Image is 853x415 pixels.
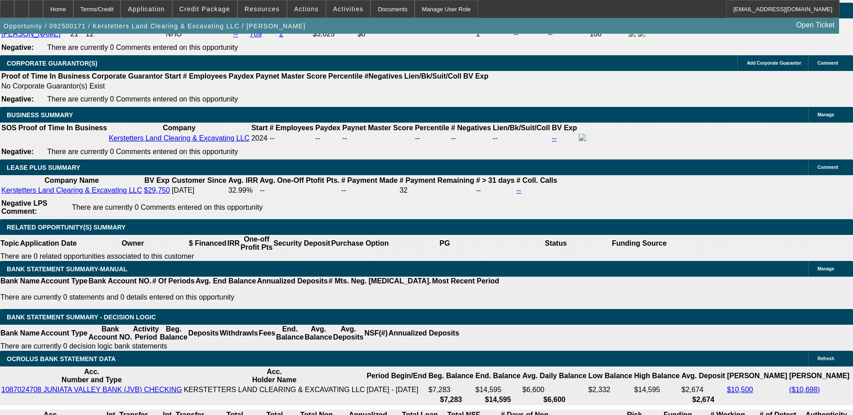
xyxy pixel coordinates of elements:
td: [DATE] - [DATE] [366,385,427,394]
span: Comment [817,165,838,170]
th: Avg. Deposits [333,325,364,342]
th: Owner [77,235,188,252]
th: Proof of Time In Business [18,124,107,132]
td: $14,595 [634,385,680,394]
td: -- [548,29,589,39]
div: -- [451,134,491,142]
td: -- [259,186,340,195]
b: Company Name [45,177,99,184]
a: 1087024708 JUNIATA VALLEY BANK (JVB) CHECKING [1,386,182,393]
th: # Mts. Neg. [MEDICAL_DATA]. [328,277,432,286]
th: Bank Account NO. [88,325,133,342]
b: Avg. One-Off Ptofit Pts. [260,177,339,184]
th: Funding Source [612,235,667,252]
b: Negative: [1,148,34,155]
th: NSF(#) [364,325,388,342]
b: BV Exp [463,72,488,80]
th: Deposits [188,325,219,342]
th: Purchase Option [330,235,389,252]
td: $2,332 [588,385,633,394]
span: Bank Statement Summary - Decision Logic [7,313,156,321]
th: [PERSON_NAME] [727,367,788,384]
b: Paydex [315,124,340,132]
span: Activities [333,5,364,13]
th: Annualized Deposits [388,325,460,342]
span: There are currently 0 Comments entered on this opportunity [47,148,238,155]
th: Most Recent Period [432,277,500,286]
b: Avg. IRR [228,177,258,184]
td: -- [492,133,550,143]
th: Period Begin/End [366,367,427,384]
span: There are currently 0 Comments entered on this opportunity [47,95,238,103]
th: End. Balance [475,367,521,384]
th: IRR [227,235,240,252]
th: SOS [1,124,17,132]
a: -- [552,134,557,142]
b: Corporate Guarantor [92,72,163,80]
a: Open Ticket [793,18,838,33]
span: BANK STATEMENT SUMMARY-MANUAL [7,265,127,273]
b: Start [165,72,181,80]
td: $3,625 [312,29,356,39]
span: Credit Package [179,5,230,13]
b: Lien/Bk/Suit/Coll [404,72,461,80]
span: Resources [245,5,280,13]
th: Avg. Deposit [681,367,725,384]
span: Application [128,5,165,13]
td: KERSTETTERS LAND CLEARING & EXCAVATING LLC [183,385,366,394]
span: Add Corporate Guarantor [747,61,801,66]
span: LEASE PLUS SUMMARY [7,164,80,171]
b: # > 31 days [476,177,515,184]
th: Proof of Time In Business [1,72,90,81]
td: -- [315,133,341,143]
th: Acc. Holder Name [183,367,366,384]
button: Actions [287,0,326,18]
th: Fees [259,325,276,342]
b: Start [251,124,268,132]
td: $14,595 [475,385,521,394]
b: # Employees [269,124,313,132]
span: Actions [294,5,319,13]
a: $10,500 [727,386,753,393]
th: [PERSON_NAME] [789,367,850,384]
span: RELATED OPPORTUNITY(S) SUMMARY [7,224,125,231]
b: Lien/Bk/Suit/Coll [493,124,550,132]
span: OCROLUS BANK STATEMENT DATA [7,355,116,362]
th: Acc. Number and Type [1,367,183,384]
b: Percentile [415,124,449,132]
td: -- [514,29,547,39]
b: Customer Since [172,177,227,184]
b: Paynet Master Score [256,72,326,80]
div: -- [342,134,413,142]
th: Withdrawls [219,325,258,342]
th: Low Balance [588,367,633,384]
button: Resources [238,0,286,18]
b: Negative: [1,95,34,103]
th: $7,283 [428,395,474,404]
th: High Balance [634,367,680,384]
b: Percentile [328,72,362,80]
td: $0 [357,29,475,39]
th: Account Type [40,277,88,286]
b: Paynet Master Score [342,124,413,132]
p: There are currently 0 statements and 0 details entered on this opportunity [0,293,499,301]
th: Avg. Balance [304,325,332,342]
span: Refresh [817,356,834,361]
th: # Of Periods [152,277,195,286]
th: Avg. End Balance [195,277,257,286]
td: $7,283 [428,385,474,394]
td: $6,600 [522,385,587,394]
th: Beg. Balance [159,325,188,342]
b: Company [163,124,196,132]
a: ($10,698) [789,386,820,393]
a: Kerstetters Land Clearing & Excavating LLC [109,134,250,142]
b: # Negatives [451,124,491,132]
b: # Employees [183,72,227,80]
th: Bank Account NO. [88,277,152,286]
button: Application [121,0,171,18]
div: -- [415,134,449,142]
b: Negative: [1,44,34,51]
th: Application Date [19,235,77,252]
th: Status [500,235,612,252]
b: # Payment Remaining [399,177,474,184]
